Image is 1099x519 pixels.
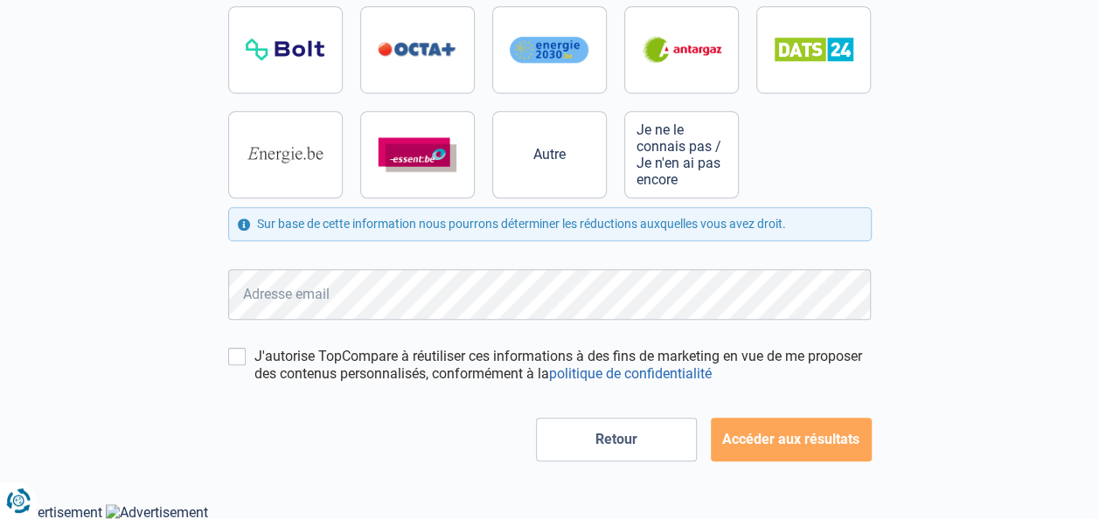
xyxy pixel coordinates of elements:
[775,38,853,61] img: Dats 24
[533,146,566,163] span: Autre
[246,38,324,60] img: Bolt
[378,42,456,57] img: Octa+
[246,145,324,164] img: Energie.be
[636,121,727,188] span: Je ne le connais pas / Je n'en ai pas encore
[228,207,872,241] div: Sur base de cette information nous pourrons déterminer les réductions auxquelles vous avez droit.
[254,348,872,383] label: J'autorise TopCompare à réutiliser ces informations à des fins de marketing en vue de me proposer...
[711,418,872,461] button: Accéder aux résultats
[510,36,588,64] img: Energie2030
[536,418,697,461] button: Retour
[378,137,456,172] img: Essent
[549,365,712,382] a: politique de confidentialité
[643,36,721,63] img: Antargaz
